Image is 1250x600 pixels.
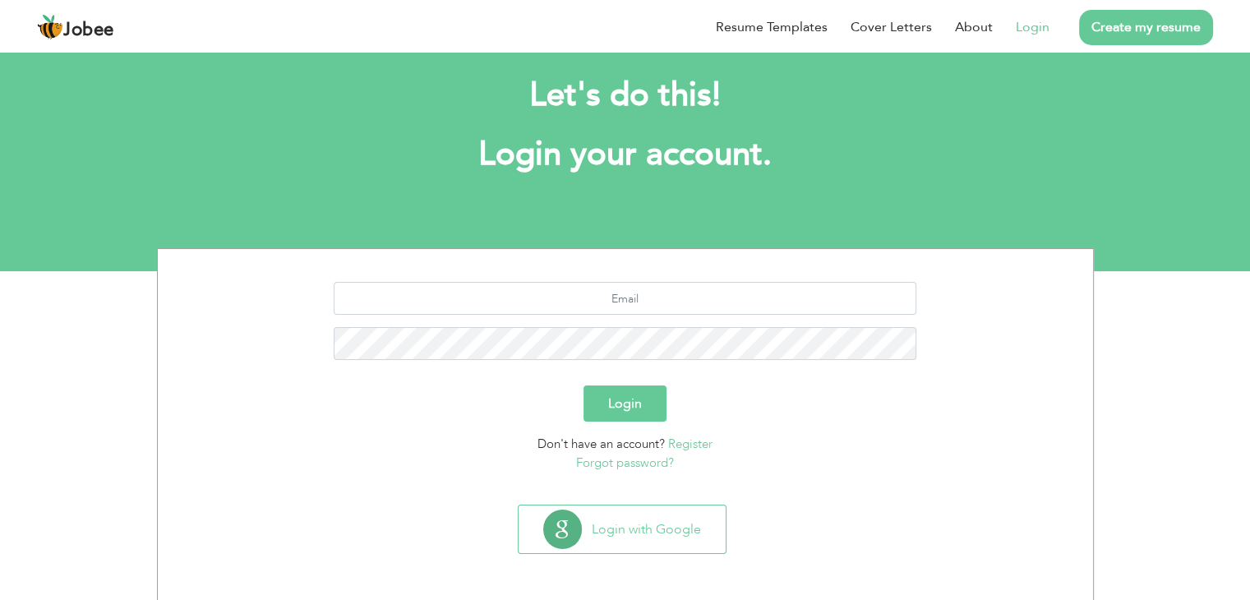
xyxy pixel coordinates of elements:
[668,436,713,452] a: Register
[716,17,828,37] a: Resume Templates
[1079,10,1213,45] a: Create my resume
[334,282,916,315] input: Email
[1016,17,1049,37] a: Login
[537,436,665,452] span: Don't have an account?
[182,74,1069,117] h2: Let's do this!
[955,17,993,37] a: About
[63,21,114,39] span: Jobee
[583,385,667,422] button: Login
[182,133,1069,176] h1: Login your account.
[576,455,674,471] a: Forgot password?
[519,505,726,553] button: Login with Google
[37,14,114,40] a: Jobee
[37,14,63,40] img: jobee.io
[851,17,932,37] a: Cover Letters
